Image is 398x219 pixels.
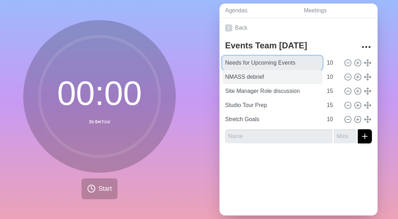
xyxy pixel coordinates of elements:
[98,184,112,194] span: Start
[222,98,322,112] input: Name
[222,56,322,70] input: Name
[359,40,373,54] button: More
[219,4,298,18] a: Agendas
[219,18,378,38] a: Back
[225,129,332,143] input: Name
[298,4,378,18] a: Meetings
[222,112,322,126] input: Name
[222,70,322,84] input: Name
[82,178,117,199] button: Start
[334,129,356,143] input: Mins
[324,84,341,98] input: Mins
[324,98,341,112] input: Mins
[324,112,341,126] input: Mins
[324,56,341,70] input: Mins
[324,70,341,84] input: Mins
[222,84,322,98] input: Name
